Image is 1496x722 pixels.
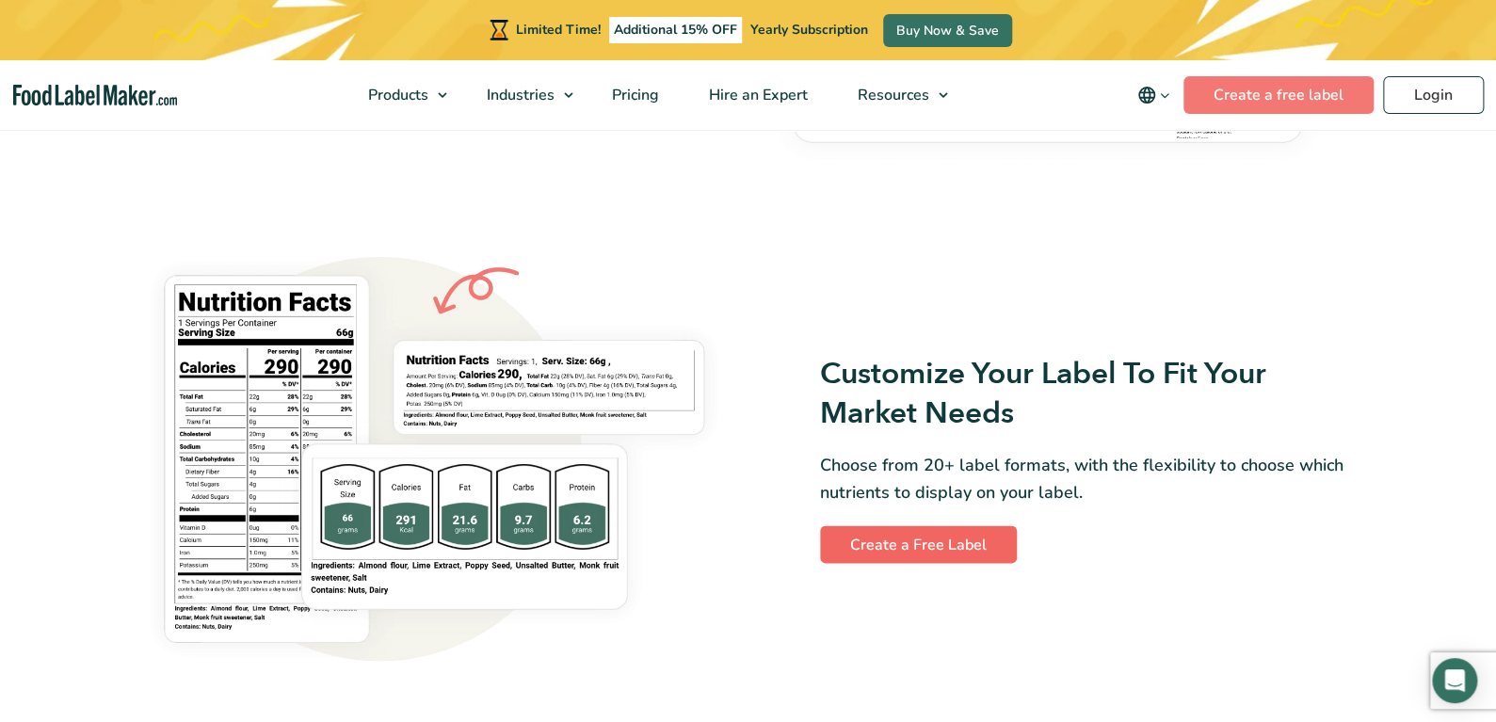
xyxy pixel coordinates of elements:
[750,21,868,39] span: Yearly Subscription
[1383,76,1484,114] a: Login
[702,85,809,105] span: Hire an Expert
[516,21,601,39] span: Limited Time!
[605,85,660,105] span: Pricing
[609,17,742,43] span: Additional 15% OFF
[684,60,828,130] a: Hire an Expert
[883,14,1012,47] a: Buy Now & Save
[461,60,582,130] a: Industries
[587,60,679,130] a: Pricing
[1183,76,1374,114] a: Create a free label
[1432,658,1477,703] div: Open Intercom Messenger
[820,355,1365,433] h3: Customize Your Label To Fit Your Market Needs
[820,452,1365,506] p: Choose from 20+ label formats, with the flexibility to choose which nutrients to display on your ...
[832,60,957,130] a: Resources
[362,85,430,105] span: Products
[344,60,457,130] a: Products
[480,85,555,105] span: Industries
[851,85,930,105] span: Resources
[820,525,1017,563] a: Create a Free Label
